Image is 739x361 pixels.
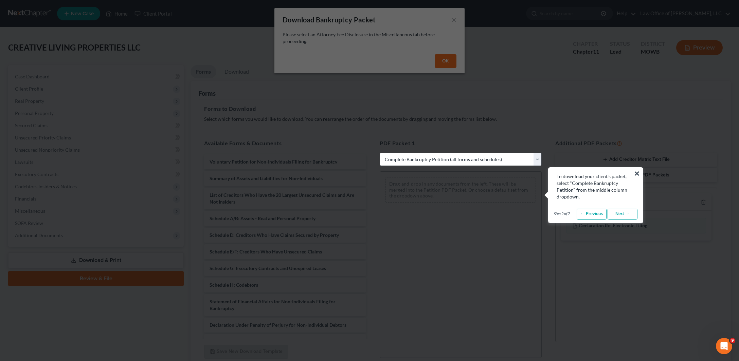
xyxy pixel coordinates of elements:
[577,209,607,220] a: ← Previous
[716,338,732,354] iframe: Intercom live chat
[554,211,570,216] span: Step 2 of 7
[557,173,635,200] div: To download your client's packet, select "Complete Bankruptcy Petition" from the middle column dr...
[634,168,640,179] button: ×
[730,338,735,343] span: 9
[608,209,637,220] a: Next →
